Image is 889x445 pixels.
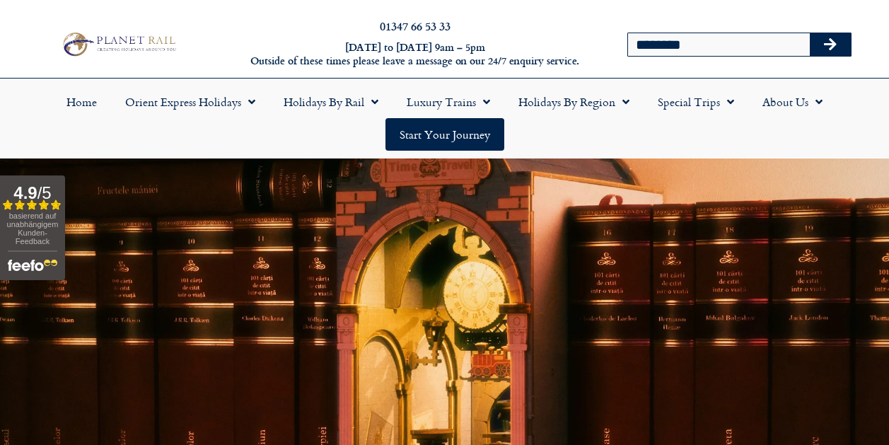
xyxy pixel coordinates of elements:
[748,86,837,118] a: About Us
[385,118,504,151] a: Start your Journey
[644,86,748,118] a: Special Trips
[240,41,589,67] h6: [DATE] to [DATE] 9am – 5pm Outside of these times please leave a message on our 24/7 enquiry serv...
[7,86,882,151] nav: Menu
[111,86,269,118] a: Orient Express Holidays
[269,86,393,118] a: Holidays by Rail
[810,33,851,56] button: Search
[393,86,504,118] a: Luxury Trains
[380,18,451,34] a: 01347 66 53 33
[52,86,111,118] a: Home
[504,86,644,118] a: Holidays by Region
[58,30,179,59] img: Planet Rail Train Holidays Logo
